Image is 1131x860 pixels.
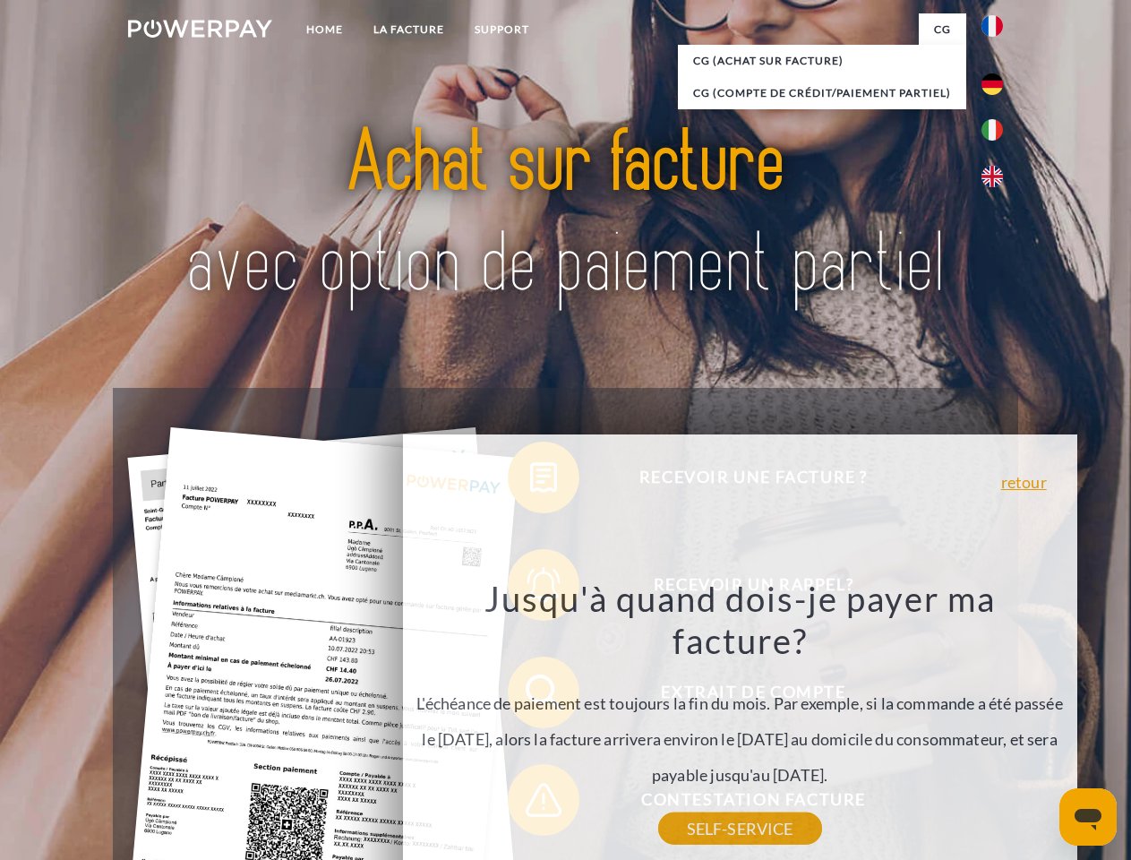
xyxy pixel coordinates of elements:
a: LA FACTURE [358,13,459,46]
a: CG (Compte de crédit/paiement partiel) [678,77,966,109]
img: de [981,73,1003,95]
a: Support [459,13,544,46]
a: Home [291,13,358,46]
a: SELF-SERVICE [658,813,822,845]
img: fr [981,15,1003,37]
a: CG (achat sur facture) [678,45,966,77]
img: en [981,166,1003,187]
iframe: Bouton de lancement de la fenêtre de messagerie [1059,788,1117,846]
a: retour [1001,474,1047,490]
div: L'échéance de paiement est toujours la fin du mois. Par exemple, si la commande a été passée le [... [413,577,1067,829]
a: CG [919,13,966,46]
h3: Jusqu'à quand dois-je payer ma facture? [413,577,1067,663]
img: it [981,119,1003,141]
img: title-powerpay_fr.svg [171,86,960,343]
img: logo-powerpay-white.svg [128,20,272,38]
